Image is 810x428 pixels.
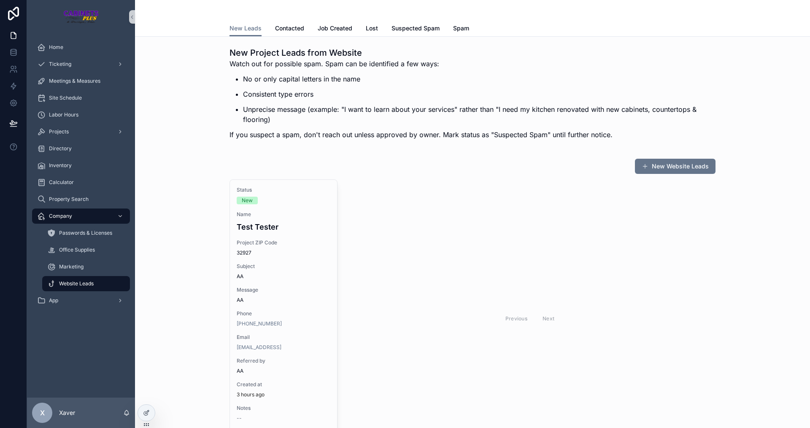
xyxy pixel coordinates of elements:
[391,21,440,38] a: Suspected Spam
[237,358,330,364] span: Referred by
[229,47,715,59] h1: New Project Leads from Website
[243,74,715,84] p: No or only capital letters in the name
[237,344,281,351] a: [EMAIL_ADDRESS]
[32,141,130,156] a: Directory
[27,34,135,319] div: scrollable content
[229,21,262,37] a: New Leads
[32,90,130,106] a: Site Schedule
[237,221,330,233] h4: Test Tester
[32,175,130,190] a: Calculator
[59,409,75,417] p: Xaver
[32,209,130,224] a: Company
[237,263,330,270] span: Subject
[635,159,715,174] button: New Website Leads
[49,111,78,118] span: Labor Hours
[32,107,130,122] a: Labor Hours
[32,40,130,55] a: Home
[237,368,330,374] span: AA
[32,158,130,173] a: Inventory
[42,259,130,274] a: Marketing
[275,24,304,33] span: Contacted
[318,21,352,38] a: Job Created
[59,247,95,253] span: Office Supplies
[49,179,74,186] span: Calculator
[243,104,715,125] p: Unprecise message (example: "I want to learn about your services" rather than "I need my kitchen ...
[453,24,469,33] span: Spam
[49,297,58,304] span: App
[237,405,330,412] span: Notes
[237,310,330,317] span: Phone
[318,24,352,33] span: Job Created
[243,89,715,99] p: Consistent type errors
[453,21,469,38] a: Spam
[237,239,330,246] span: Project ZIP Code
[32,293,130,308] a: App
[32,124,130,139] a: Projects
[59,230,112,236] span: Passwords & Licenses
[237,415,242,422] span: --
[229,24,262,33] span: New Leads
[237,381,330,388] span: Created at
[229,59,715,69] p: Watch out for possible spam. Spam can be identified a few ways:
[391,24,440,33] span: Suspected Spam
[366,24,378,33] span: Lost
[49,196,89,203] span: Property Search
[237,297,330,303] span: AA
[237,391,265,398] p: 3 hours ago
[49,44,63,51] span: Home
[49,61,71,68] span: Ticketing
[49,78,100,84] span: Meetings & Measures
[237,211,330,218] span: Name
[49,162,72,169] span: Inventory
[63,10,99,24] img: App logo
[42,242,130,257] a: Office Supplies
[32,57,130,72] a: Ticketing
[49,145,72,152] span: Directory
[229,130,715,140] p: If you suspect a spam, don't reach out unless approved by owner. Mark status as "Suspected Spam" ...
[237,249,330,256] span: 32927
[59,280,94,287] span: Website Leads
[366,21,378,38] a: Lost
[237,187,330,193] span: Status
[237,334,330,341] span: Email
[42,225,130,241] a: Passwords & Licenses
[275,21,304,38] a: Contacted
[49,213,72,219] span: Company
[59,263,84,270] span: Marketing
[49,95,82,101] span: Site Schedule
[237,320,282,327] a: [PHONE_NUMBER]
[242,197,253,204] div: New
[32,73,130,89] a: Meetings & Measures
[49,128,69,135] span: Projects
[42,276,130,291] a: Website Leads
[237,273,330,280] span: AA
[40,408,45,418] span: X
[237,287,330,293] span: Message
[32,192,130,207] a: Property Search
